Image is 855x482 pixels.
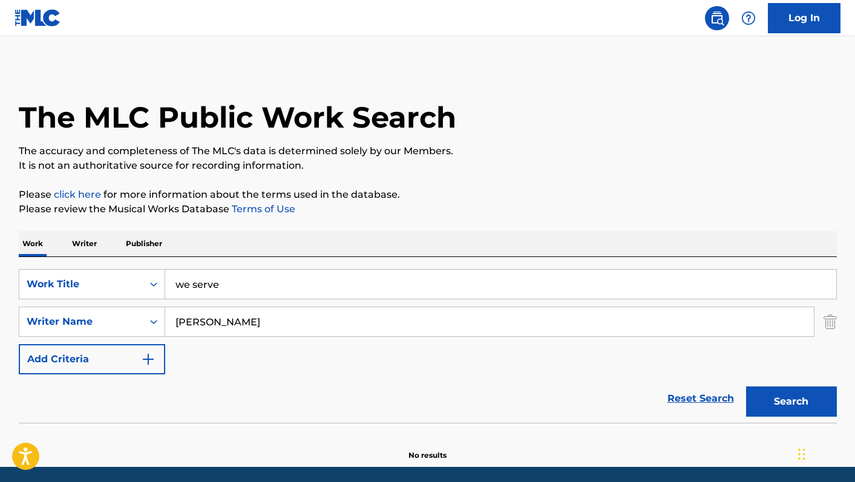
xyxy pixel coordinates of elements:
[19,144,837,158] p: The accuracy and completeness of The MLC's data is determined solely by our Members.
[741,11,756,25] img: help
[19,344,165,374] button: Add Criteria
[19,158,837,173] p: It is not an authoritative source for recording information.
[141,352,156,366] img: 9d2ae6d4665cec9f34b9.svg
[794,424,855,482] iframe: Chat Widget
[710,11,724,25] img: search
[54,189,101,200] a: click here
[746,386,837,417] button: Search
[824,307,837,337] img: Delete Criterion
[229,203,295,215] a: Terms of Use
[19,231,47,256] p: Work
[736,6,761,30] div: Help
[705,6,729,30] a: Public Search
[768,3,840,33] a: Log In
[19,202,837,217] p: Please review the Musical Works Database
[19,187,837,202] p: Please for more information about the terms used in the database.
[408,435,447,461] p: No results
[27,277,136,291] div: Work Title
[661,385,740,412] a: Reset Search
[798,436,805,472] div: Drag
[19,269,837,423] form: Search Form
[122,231,166,256] p: Publisher
[19,99,456,135] h1: The MLC Public Work Search
[27,314,136,329] div: Writer Name
[68,231,100,256] p: Writer
[15,9,61,27] img: MLC Logo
